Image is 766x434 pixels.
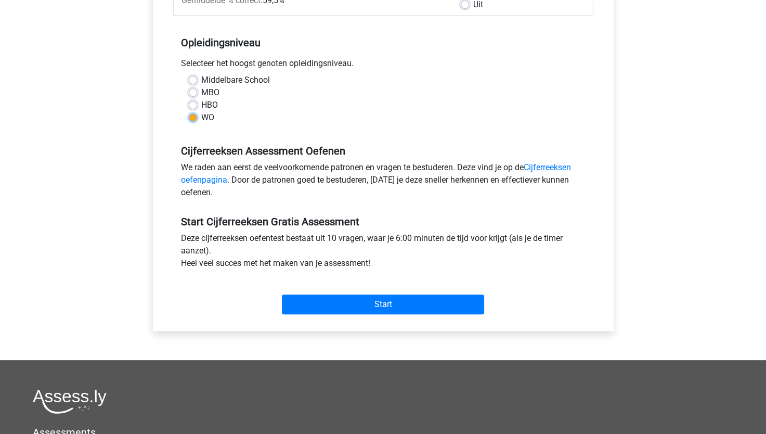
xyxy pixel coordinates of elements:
[201,86,219,99] label: MBO
[181,215,586,228] h5: Start Cijferreeksen Gratis Assessment
[201,74,270,86] label: Middelbare School
[201,111,214,124] label: WO
[282,295,484,314] input: Start
[173,161,593,203] div: We raden aan eerst de veelvoorkomende patronen en vragen te bestuderen. Deze vind je op de . Door...
[173,232,593,274] div: Deze cijferreeksen oefentest bestaat uit 10 vragen, waar je 6:00 minuten de tijd voor krijgt (als...
[181,145,586,157] h5: Cijferreeksen Assessment Oefenen
[181,32,586,53] h5: Opleidingsniveau
[173,57,593,74] div: Selecteer het hoogst genoten opleidingsniveau.
[33,389,107,414] img: Assessly logo
[201,99,218,111] label: HBO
